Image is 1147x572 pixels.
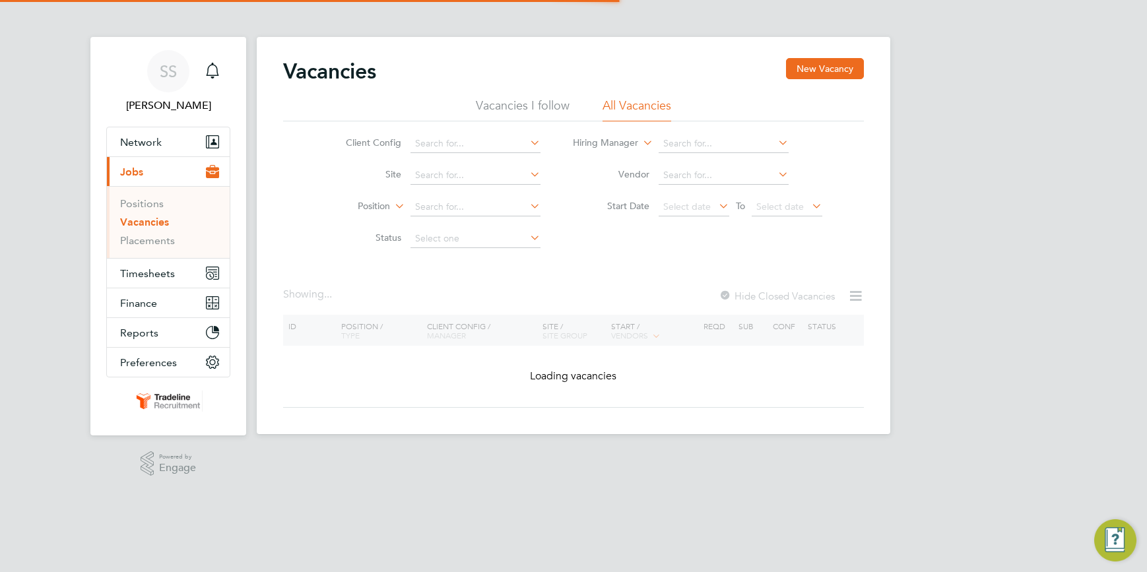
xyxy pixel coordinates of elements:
li: All Vacancies [603,98,671,121]
input: Search for... [410,198,541,216]
button: Jobs [107,157,230,186]
div: Showing [283,288,335,302]
input: Search for... [410,135,541,153]
span: Network [120,136,162,148]
label: Site [325,168,401,180]
button: Engage Resource Center [1094,519,1136,561]
span: Finance [120,297,157,309]
input: Search for... [659,166,789,185]
a: Go to home page [106,391,230,412]
label: Hiring Manager [562,137,638,150]
button: Network [107,127,230,156]
span: ... [324,288,332,301]
a: SS[PERSON_NAME] [106,50,230,113]
label: Hide Closed Vacancies [719,290,835,302]
label: Position [314,200,390,213]
a: Placements [120,234,175,247]
button: Finance [107,288,230,317]
span: Select date [663,201,711,212]
span: Reports [120,327,158,339]
button: Reports [107,318,230,347]
input: Search for... [410,166,541,185]
span: To [732,197,749,214]
li: Vacancies I follow [476,98,570,121]
img: tradelinerecruitment-logo-retina.png [134,391,203,412]
span: Jobs [120,166,143,178]
span: Select date [756,201,804,212]
a: Powered byEngage [141,451,197,476]
button: Timesheets [107,259,230,288]
div: Jobs [107,186,230,258]
a: Vacancies [120,216,169,228]
label: Status [325,232,401,243]
h2: Vacancies [283,58,376,84]
a: Positions [120,197,164,210]
input: Search for... [659,135,789,153]
nav: Main navigation [90,37,246,435]
span: Sam Smith [106,98,230,113]
span: SS [160,63,177,80]
label: Client Config [325,137,401,148]
label: Start Date [573,200,649,212]
button: New Vacancy [786,58,864,79]
button: Preferences [107,348,230,377]
span: Engage [159,462,196,474]
input: Select one [410,230,541,248]
span: Powered by [159,451,196,462]
span: Timesheets [120,267,175,280]
span: Preferences [120,356,177,369]
label: Vendor [573,168,649,180]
